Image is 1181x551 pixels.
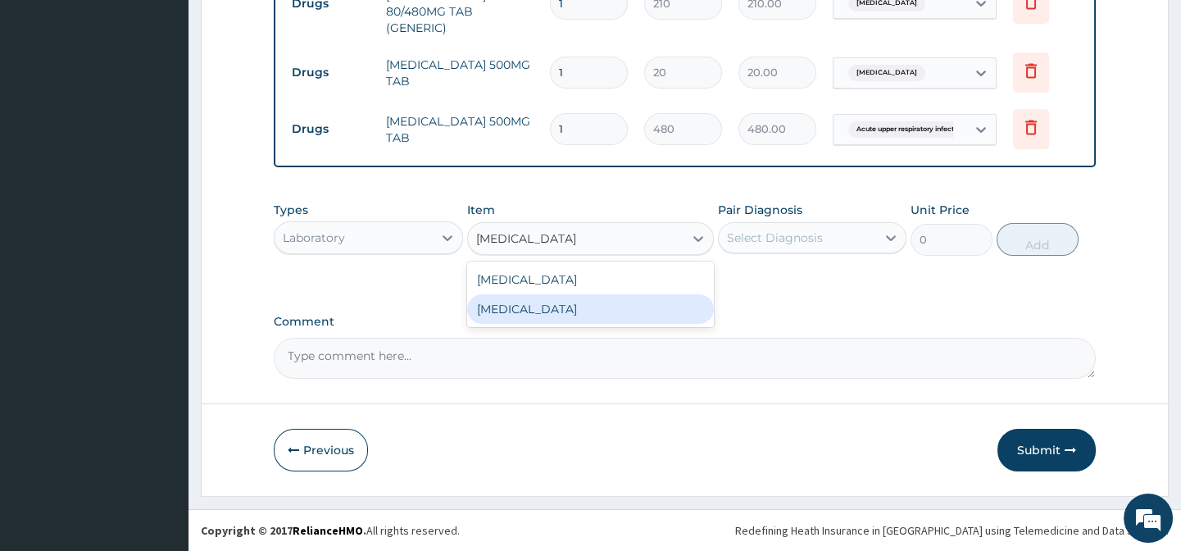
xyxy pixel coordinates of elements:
[293,523,363,538] a: RelianceHMO
[284,114,378,144] td: Drugs
[997,429,1096,471] button: Submit
[848,121,967,138] span: Acute upper respiratory infect...
[283,230,345,246] div: Laboratory
[997,223,1079,256] button: Add
[467,202,495,218] label: Item
[274,315,1095,329] label: Comment
[274,429,368,471] button: Previous
[378,48,542,98] td: [MEDICAL_DATA] 500MG TAB
[8,372,312,430] textarea: Type your message and hit 'Enter'
[718,202,802,218] label: Pair Diagnosis
[269,8,308,48] div: Minimize live chat window
[848,65,925,81] span: [MEDICAL_DATA]
[284,57,378,88] td: Drugs
[467,294,714,324] div: [MEDICAL_DATA]
[735,522,1169,539] div: Redefining Heath Insurance in [GEOGRAPHIC_DATA] using Telemedicine and Data Science!
[911,202,970,218] label: Unit Price
[85,92,275,113] div: Chat with us now
[727,230,823,246] div: Select Diagnosis
[201,523,366,538] strong: Copyright © 2017 .
[274,203,308,217] label: Types
[378,105,542,154] td: [MEDICAL_DATA] 500MG TAB
[95,169,226,335] span: We're online!
[30,82,66,123] img: d_794563401_company_1708531726252_794563401
[189,509,1181,551] footer: All rights reserved.
[467,265,714,294] div: [MEDICAL_DATA]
